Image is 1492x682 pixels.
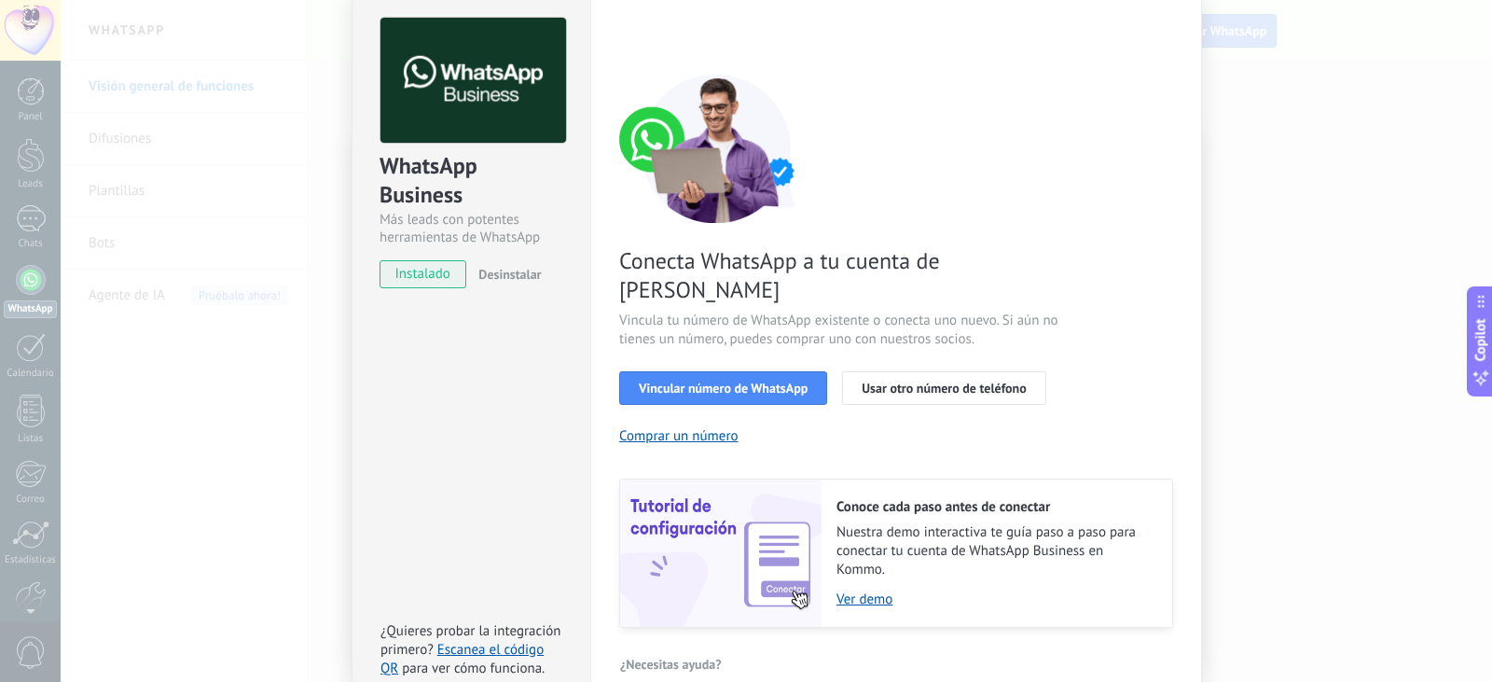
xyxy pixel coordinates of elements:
span: ¿Quieres probar la integración primero? [380,622,561,659]
span: ¿Necesitas ayuda? [620,658,722,671]
button: Usar otro número de teléfono [842,371,1045,405]
div: WhatsApp Business [380,151,563,211]
span: Usar otro número de teléfono [862,382,1026,395]
a: Escanea el código QR [380,641,544,677]
button: Desinstalar [471,260,541,288]
span: para ver cómo funciona. [402,660,545,677]
span: Nuestra demo interactiva te guía paso a paso para conectar tu cuenta de WhatsApp Business en Kommo. [836,523,1154,579]
span: instalado [380,260,465,288]
button: ¿Necesitas ayuda? [619,650,723,678]
span: Conecta WhatsApp a tu cuenta de [PERSON_NAME] [619,246,1063,304]
span: Copilot [1471,318,1490,361]
button: Vincular número de WhatsApp [619,371,827,405]
a: Ver demo [836,591,1154,608]
span: Vincula tu número de WhatsApp existente o conecta uno nuevo. Si aún no tienes un número, puedes c... [619,312,1063,349]
div: Más leads con potentes herramientas de WhatsApp [380,211,563,246]
button: Comprar un número [619,427,739,445]
h2: Conoce cada paso antes de conectar [836,498,1154,516]
img: logo_main.png [380,18,566,144]
img: connect number [619,74,815,223]
span: Desinstalar [478,266,541,283]
span: Vincular número de WhatsApp [639,382,808,395]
